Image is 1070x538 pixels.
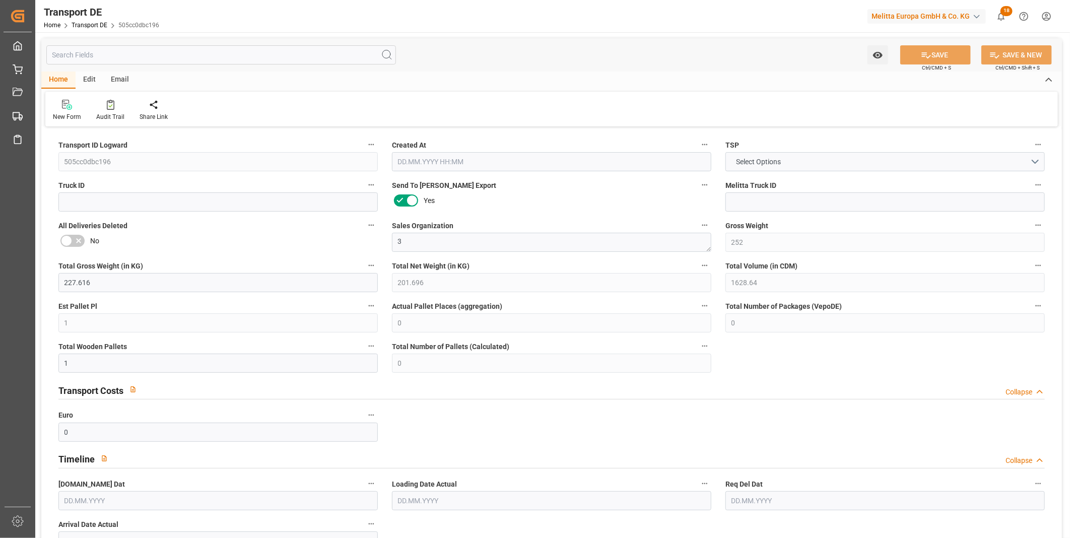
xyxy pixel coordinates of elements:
[731,157,786,167] span: Select Options
[392,479,457,490] span: Loading Date Actual
[725,301,842,312] span: Total Number of Packages (VepoDE)
[725,152,1045,171] button: open menu
[1032,138,1045,151] button: TSP
[392,261,470,272] span: Total Net Weight (in KG)
[58,342,127,352] span: Total Wooden Pallets
[725,140,739,151] span: TSP
[1000,6,1013,16] span: 18
[46,45,396,64] input: Search Fields
[1032,219,1045,232] button: Gross Weight
[58,140,127,151] span: Transport ID Logward
[76,72,103,89] div: Edit
[58,301,97,312] span: Est Pallet Pl
[365,219,378,232] button: All Deliveries Deleted
[58,452,95,466] h2: Timeline
[58,491,378,510] input: DD.MM.YYYY
[90,236,99,246] span: No
[725,491,1045,510] input: DD.MM.YYYY
[900,45,971,64] button: SAVE
[44,22,60,29] a: Home
[698,340,711,353] button: Total Number of Pallets (Calculated)
[995,64,1040,72] span: Ctrl/CMD + Shift + S
[95,449,114,468] button: View description
[1006,387,1032,397] div: Collapse
[698,138,711,151] button: Created At
[58,261,143,272] span: Total Gross Weight (in KG)
[725,221,768,231] span: Gross Weight
[140,112,168,121] div: Share Link
[58,384,123,397] h2: Transport Costs
[96,112,124,121] div: Audit Trail
[1006,455,1032,466] div: Collapse
[365,259,378,272] button: Total Gross Weight (in KG)
[103,72,137,89] div: Email
[424,195,435,206] span: Yes
[922,64,951,72] span: Ctrl/CMD + S
[725,180,776,191] span: Melitta Truck ID
[58,221,127,231] span: All Deliveries Deleted
[867,9,986,24] div: Melitta Europa GmbH & Co. KG
[867,7,990,26] button: Melitta Europa GmbH & Co. KG
[392,342,509,352] span: Total Number of Pallets (Calculated)
[1032,178,1045,191] button: Melitta Truck ID
[365,178,378,191] button: Truck ID
[365,517,378,530] button: Arrival Date Actual
[698,477,711,490] button: Loading Date Actual
[365,409,378,422] button: Euro
[53,112,81,121] div: New Form
[867,45,888,64] button: open menu
[990,5,1013,28] button: show 18 new notifications
[365,340,378,353] button: Total Wooden Pallets
[365,477,378,490] button: [DOMAIN_NAME] Dat
[392,491,711,510] input: DD.MM.YYYY
[58,410,73,421] span: Euro
[392,180,496,191] span: Send To [PERSON_NAME] Export
[725,261,797,272] span: Total Volume (in CDM)
[1032,477,1045,490] button: Req Del Dat
[698,259,711,272] button: Total Net Weight (in KG)
[981,45,1052,64] button: SAVE & NEW
[392,221,453,231] span: Sales Organization
[698,219,711,232] button: Sales Organization
[58,479,125,490] span: [DOMAIN_NAME] Dat
[725,479,763,490] span: Req Del Dat
[1032,259,1045,272] button: Total Volume (in CDM)
[58,519,118,530] span: Arrival Date Actual
[41,72,76,89] div: Home
[123,380,143,399] button: View description
[44,5,159,20] div: Transport DE
[392,152,711,171] input: DD.MM.YYYY HH:MM
[1013,5,1035,28] button: Help Center
[698,178,711,191] button: Send To [PERSON_NAME] Export
[58,180,85,191] span: Truck ID
[72,22,107,29] a: Transport DE
[1032,299,1045,312] button: Total Number of Packages (VepoDE)
[392,233,711,252] textarea: 3
[392,140,426,151] span: Created At
[365,299,378,312] button: Est Pallet Pl
[392,301,502,312] span: Actual Pallet Places (aggregation)
[365,138,378,151] button: Transport ID Logward
[698,299,711,312] button: Actual Pallet Places (aggregation)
